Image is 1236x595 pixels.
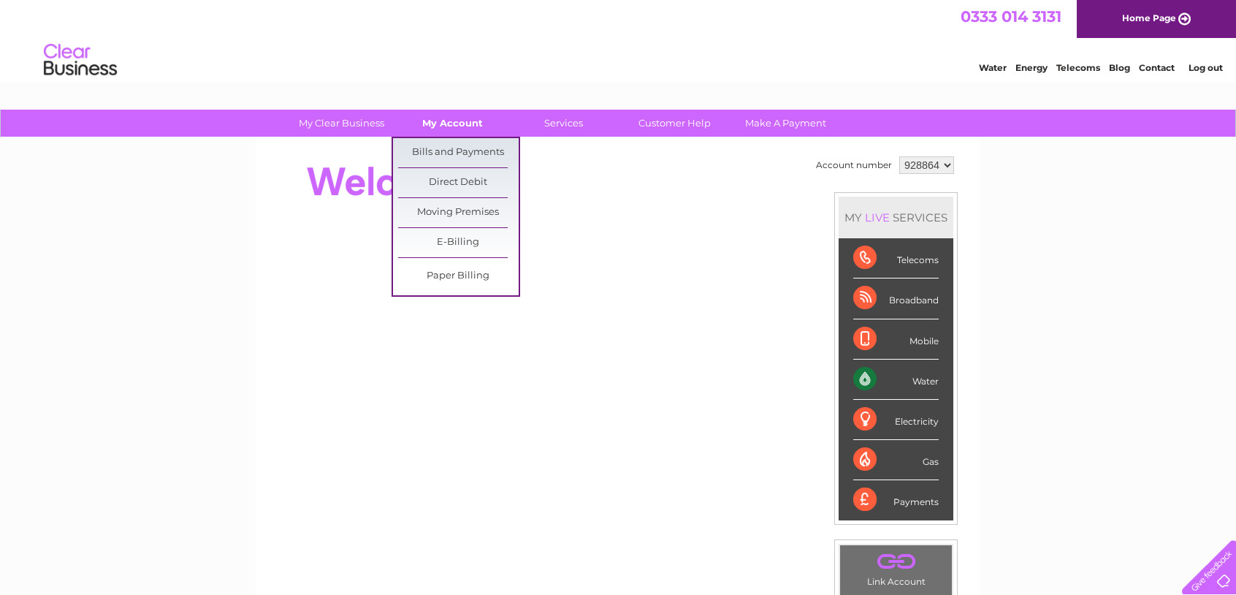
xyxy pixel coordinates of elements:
[853,319,939,360] div: Mobile
[725,110,846,137] a: Make A Payment
[1056,62,1100,73] a: Telecoms
[853,440,939,480] div: Gas
[979,62,1007,73] a: Water
[853,278,939,319] div: Broadband
[274,8,964,71] div: Clear Business is a trading name of Verastar Limited (registered in [GEOGRAPHIC_DATA] No. 3667643...
[43,38,118,83] img: logo.png
[614,110,735,137] a: Customer Help
[839,545,953,591] td: Link Account
[853,238,939,278] div: Telecoms
[1188,62,1222,73] a: Log out
[839,197,953,238] div: MY SERVICES
[844,549,948,575] a: .
[398,262,519,291] a: Paper Billing
[398,228,519,257] a: E-Billing
[961,7,1061,26] a: 0333 014 3131
[853,360,939,400] div: Water
[398,198,519,227] a: Moving Premises
[853,400,939,440] div: Electricity
[1139,62,1175,73] a: Contact
[812,153,896,178] td: Account number
[398,168,519,197] a: Direct Debit
[281,110,402,137] a: My Clear Business
[503,110,624,137] a: Services
[392,110,513,137] a: My Account
[1015,62,1048,73] a: Energy
[853,480,939,520] div: Payments
[1109,62,1130,73] a: Blog
[398,138,519,167] a: Bills and Payments
[862,211,893,224] div: LIVE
